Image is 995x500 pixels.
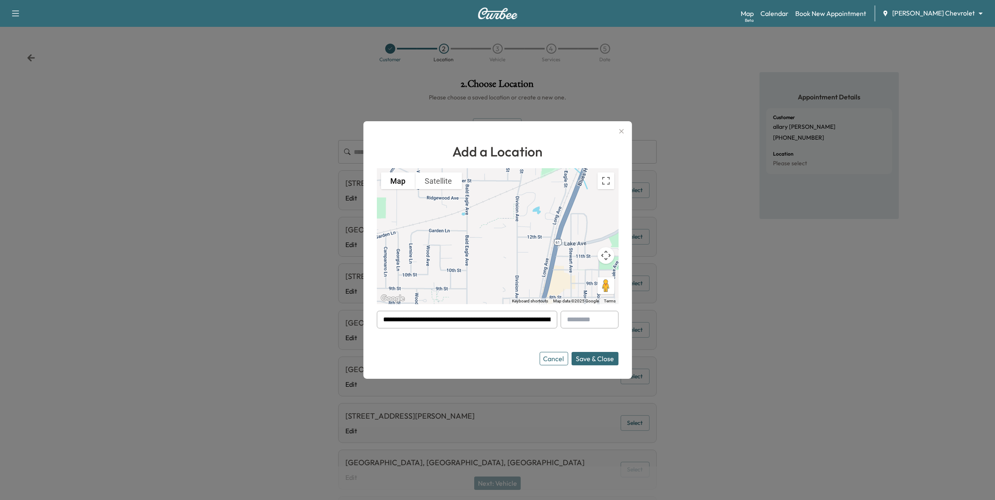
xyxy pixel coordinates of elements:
button: Cancel [540,352,568,365]
a: Book New Appointment [795,8,866,18]
a: Calendar [760,8,789,18]
a: Open this area in Google Maps (opens a new window) [379,293,407,304]
img: Curbee Logo [478,8,518,19]
button: Keyboard shortcuts [512,298,548,304]
button: Show street map [381,172,415,189]
div: Beta [745,17,754,23]
span: [PERSON_NAME] Chevrolet [892,8,975,18]
button: Drag Pegman onto the map to open Street View [598,277,614,294]
button: Show satellite imagery [415,172,462,189]
button: Map camera controls [598,247,614,264]
h1: Add a Location [377,141,619,161]
a: Terms (opens in new tab) [604,299,616,303]
span: Map data ©2025 Google [554,299,599,303]
a: MapBeta [741,8,754,18]
button: Toggle fullscreen view [598,172,614,189]
img: Google [379,293,407,304]
button: Save & Close [572,352,619,365]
